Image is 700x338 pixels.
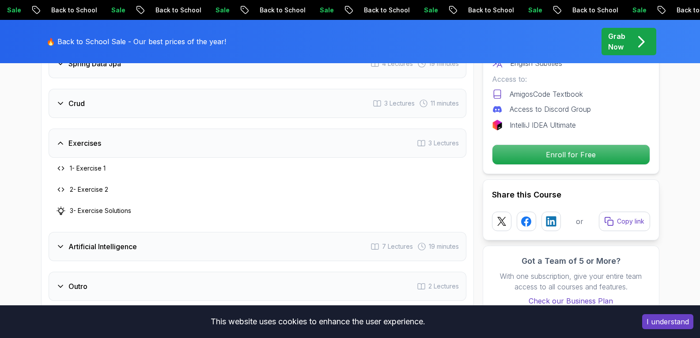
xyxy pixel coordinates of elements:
[492,189,650,201] h2: Share this Course
[68,98,85,109] h3: Crud
[510,89,583,99] p: AmigosCode Textbook
[510,120,576,130] p: IntelliJ IDEA Ultimate
[46,36,226,47] p: 🔥 Back to School Sale - Our best prices of the year!
[43,6,103,15] p: Back to School
[70,185,108,194] h3: 2 - Exercise 2
[207,6,235,15] p: Sale
[49,89,466,118] button: Crud3 Lectures 11 minutes
[617,217,644,226] p: Copy link
[416,6,444,15] p: Sale
[49,129,466,158] button: Exercises3 Lectures
[49,49,466,78] button: Spring Data Jpa4 Lectures 19 minutes
[428,139,459,148] span: 3 Lectures
[49,232,466,261] button: Artificial Intelligence7 Lectures 19 minutes
[49,272,466,301] button: Outro2 Lectures
[147,6,207,15] p: Back to School
[520,6,548,15] p: Sale
[608,31,625,52] p: Grab Now
[70,206,131,215] h3: 3 - Exercise Solutions
[492,145,650,164] p: Enroll for Free
[382,242,413,251] span: 7 Lectures
[384,99,415,108] span: 3 Lectures
[510,104,591,114] p: Access to Discord Group
[510,58,562,68] p: English Subtitles
[624,6,652,15] p: Sale
[382,59,413,68] span: 4 Lectures
[356,6,416,15] p: Back to School
[576,216,583,227] p: or
[460,6,520,15] p: Back to School
[103,6,131,15] p: Sale
[492,255,650,267] h3: Got a Team of 5 or More?
[251,6,311,15] p: Back to School
[431,99,459,108] span: 11 minutes
[429,242,459,251] span: 19 minutes
[311,6,340,15] p: Sale
[492,296,650,306] a: Check our Business Plan
[599,212,650,231] button: Copy link
[492,144,650,165] button: Enroll for Free
[429,59,459,68] span: 19 minutes
[70,164,106,173] h3: 1 - Exercise 1
[68,281,87,292] h3: Outro
[68,58,121,69] h3: Spring Data Jpa
[428,282,459,291] span: 2 Lectures
[68,138,101,148] h3: Exercises
[564,6,624,15] p: Back to School
[642,314,693,329] button: Accept cookies
[492,74,650,84] p: Access to:
[492,120,503,130] img: jetbrains logo
[7,312,629,331] div: This website uses cookies to enhance the user experience.
[492,271,650,292] p: With one subscription, give your entire team access to all courses and features.
[68,241,137,252] h3: Artificial Intelligence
